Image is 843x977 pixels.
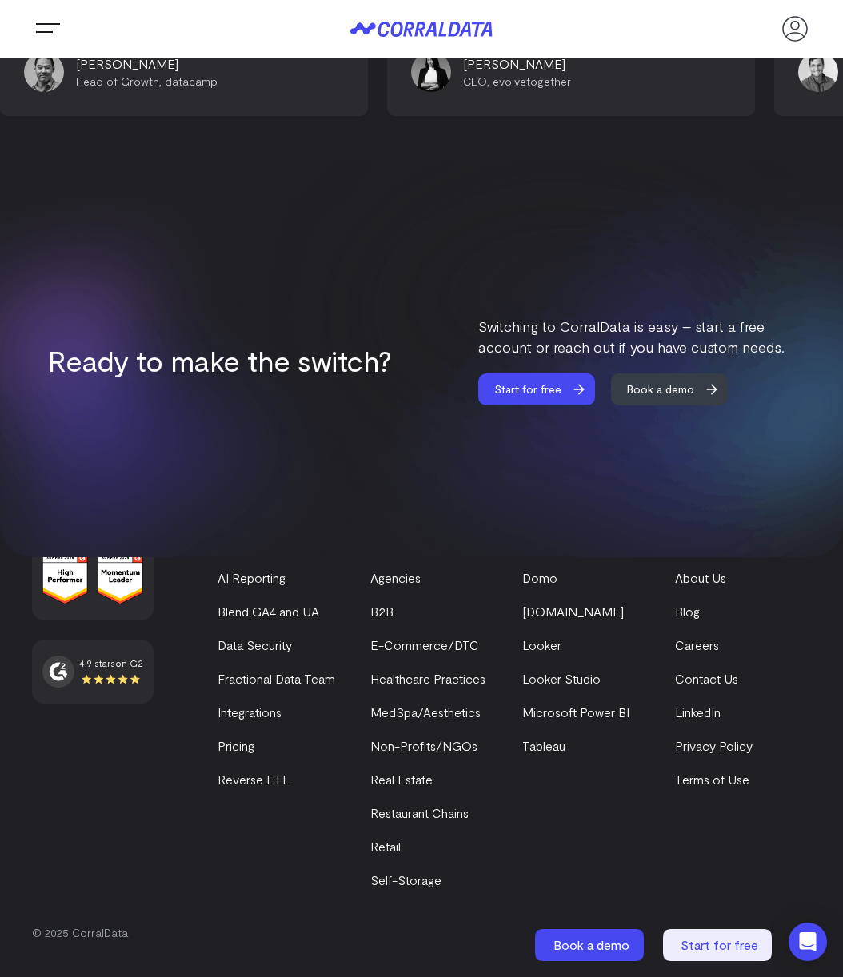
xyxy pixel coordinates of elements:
a: Looker Studio [522,671,601,686]
a: 4.9 starson G2 [42,656,143,688]
a: Careers [675,637,719,652]
p: [PERSON_NAME] [522,54,630,74]
a: Blog [675,604,700,619]
a: Retail [370,839,401,854]
a: E-Commerce/DTC [370,637,479,652]
a: LinkedIn [675,704,721,720]
a: Data Security [218,637,292,652]
a: Fractional Data Team [218,671,335,686]
a: Book a demo [611,373,742,405]
a: Looker [522,637,561,652]
a: Start for free [663,929,775,961]
a: MedSpa/Aesthetics [370,704,481,720]
a: Blend GA4 and UA [218,604,319,619]
a: Restaurant Chains [370,805,469,820]
button: Trigger Menu [32,13,64,45]
a: Contact Us [675,671,738,686]
a: Book a demo [535,929,647,961]
div: 4.9 stars [79,656,143,671]
a: Domo [522,570,557,585]
a: About Us [675,570,726,585]
span: on G2 [115,658,143,669]
a: [DOMAIN_NAME] [522,604,624,619]
a: Start for free [478,373,609,405]
a: Non-Profits/NGOs [370,738,477,753]
p: Head of Growth, datacamp [135,74,277,90]
a: Pricing [218,738,254,753]
p: © 2025 CorralData [32,925,811,941]
p: CEO, evolvetogether [522,74,630,90]
a: Real Estate [370,772,433,787]
a: Reverse ETL [218,772,290,787]
span: Book a demo [611,373,710,405]
a: Healthcare Practices [370,671,485,686]
a: Terms of Use [675,772,749,787]
a: Privacy Policy [675,738,753,753]
span: Start for free [478,373,577,405]
a: AI Reporting [218,570,286,585]
div: Open Intercom Messenger [789,923,827,961]
a: Self-Storage [370,872,441,887]
h2: Ready to make the switch? [48,343,422,378]
a: Agencies [370,570,421,585]
span: Start for free [681,937,758,952]
a: Tableau [522,738,565,753]
a: B2B [370,604,394,619]
p: Switching to CorralData is easy – start a free account or reach out if you have custom needs. [478,316,795,357]
a: Microsoft Power BI [522,704,629,720]
a: Integrations [218,704,282,720]
p: [PERSON_NAME] [135,54,277,74]
span: Book a demo [553,937,629,952]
